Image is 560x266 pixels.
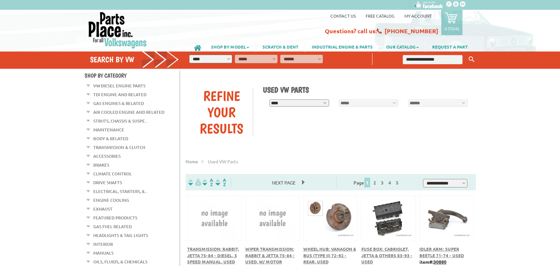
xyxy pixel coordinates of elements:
a: Next Page [265,180,302,185]
a: Gas Fuel Related [93,222,132,231]
a: Transmission: Rabbit, Jetta 75-84 - Diesel, 5 Speed Manual, Used [187,246,239,264]
p: 0 items [445,26,459,31]
a: Wiper Transmission: Rabbit & Jetta 75-84 - Used, w/ Motor [245,246,295,264]
a: 4 [387,180,393,185]
a: Wheel Hub: Vanagon & Bus (Type II) 72-92 - Rear, USED [303,246,356,264]
span: used VW parts [208,158,238,164]
a: Oils, Fluids, & Chemicals [93,258,147,266]
img: Sort by Headline [201,179,214,186]
a: Home [186,158,198,164]
div: Refine Your Results [190,88,253,137]
a: Drive Shafts [93,178,122,187]
a: Climate Control [93,170,132,178]
a: INDUSTRIAL ENGINE & PARTS [305,41,379,52]
u: 30880 [433,259,446,265]
a: Idler Arm: Super Beetle 71-74 - Used [419,246,464,258]
a: Body & Related [93,134,128,143]
a: SCRATCH & DENT [256,41,305,52]
a: 0 items [441,10,462,35]
a: VW Diesel Engine Parts [93,81,145,90]
a: SHOP BY MODEL [204,41,256,52]
a: TDI Engine and Related [93,90,146,99]
a: Engine Cooling [93,196,129,204]
img: Parts Place Inc! [88,11,147,49]
b: item#: [419,259,446,265]
h1: Used VW Parts [263,85,471,95]
a: Exhaust [93,205,113,213]
a: Free Catalog [366,13,395,19]
span: 1 [364,178,370,187]
a: Brakes [93,161,109,169]
a: Headlights & Tail Lights [93,231,148,240]
a: Contact us [330,13,356,19]
a: Maintenance [93,126,124,134]
a: Accessories [93,152,121,160]
a: Featured Products [93,214,137,222]
a: My Account [404,13,431,19]
a: Air Cooled Engine and Related [93,108,164,116]
img: Sort by Sales Rank [214,179,227,186]
div: Page [336,177,417,187]
a: Struts, Chassis & Suspe... [93,117,148,125]
a: Transmission & Clutch [93,143,145,152]
a: Fuse Box: Cabriolet, Jetta & Others 83-93 - Used [361,246,413,264]
button: Keyword Search [467,54,477,65]
a: Gas Engines & Related [93,99,144,108]
a: OUR CATALOG [380,41,425,52]
a: Manuals [93,249,114,257]
img: filterpricelow.svg [188,179,201,186]
a: Electrical, Starters, &... [93,187,148,196]
a: Interior [93,240,113,248]
a: REQUEST A PART [426,41,474,52]
a: 2 [372,180,378,185]
a: 3 [379,180,385,185]
a: 5 [394,180,400,185]
span: Next Page [265,178,302,187]
h4: Search by VW [90,55,179,64]
h4: Shop By Category [84,72,179,79]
